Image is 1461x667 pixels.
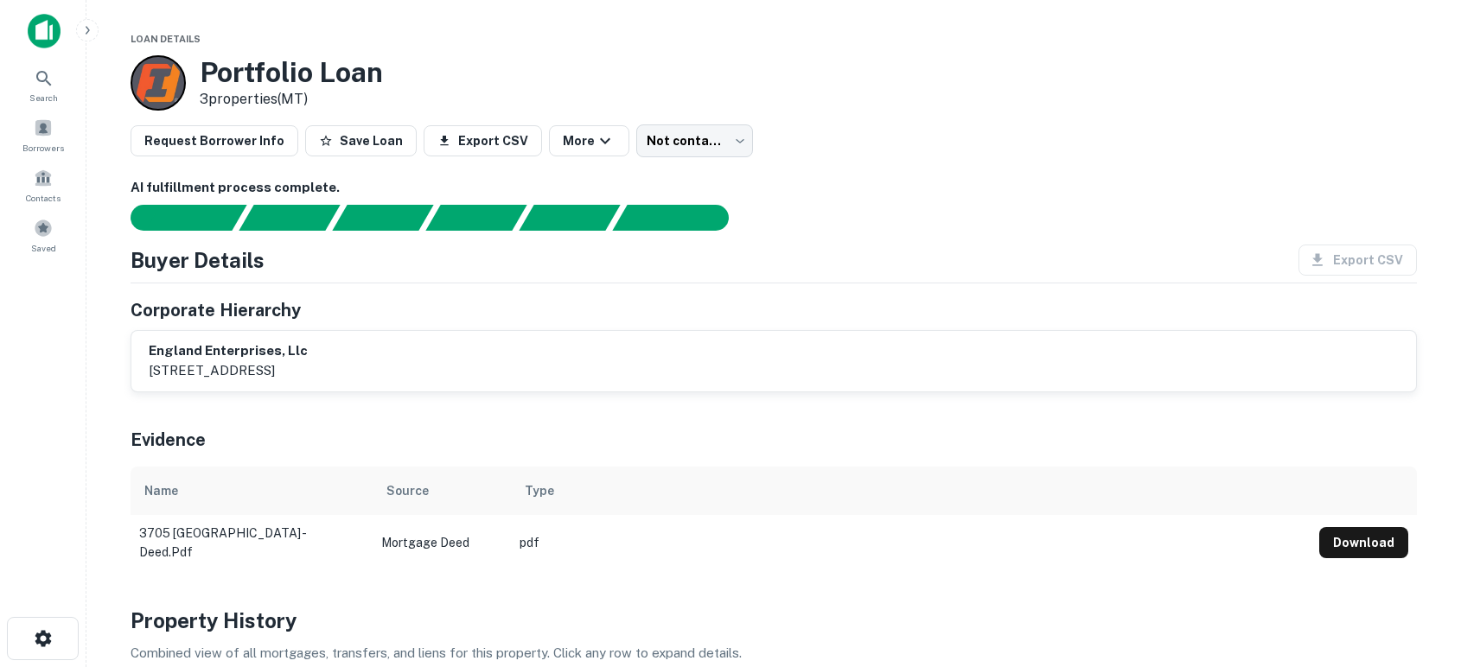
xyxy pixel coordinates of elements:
div: Principals found, AI now looking for contact information... [425,205,526,231]
a: Contacts [5,162,81,208]
button: Request Borrower Info [131,125,298,156]
a: Saved [5,212,81,258]
iframe: Chat Widget [1375,529,1461,612]
img: capitalize-icon.png [28,14,61,48]
p: Combined view of all mortgages, transfers, and liens for this property. Click any row to expand d... [131,643,1417,664]
h4: Property History [131,605,1417,636]
span: Search [29,91,58,105]
div: Your request is received and processing... [239,205,340,231]
h4: Buyer Details [131,245,265,276]
span: Saved [31,241,56,255]
div: AI fulfillment process complete. [613,205,750,231]
th: Type [511,467,1311,515]
h5: Evidence [131,427,206,453]
h6: AI fulfillment process complete. [131,178,1417,198]
a: Borrowers [5,111,81,158]
div: Documents found, AI parsing details... [332,205,433,231]
div: Not contacted [636,124,753,157]
th: Source [373,467,511,515]
div: Sending borrower request to AI... [110,205,239,231]
span: Borrowers [22,141,64,155]
td: pdf [511,515,1311,570]
div: Name [144,480,178,501]
div: Type [525,480,554,501]
button: Save Loan [305,125,417,156]
button: More [549,125,629,156]
h6: england enterprises, llc [149,341,308,361]
a: Search [5,61,81,108]
span: Contacts [26,191,61,205]
div: scrollable content [131,467,1417,563]
span: Loan Details [131,34,201,44]
button: Export CSV [424,125,542,156]
div: Principals found, still searching for contact information. This may take time... [519,205,620,231]
h5: Corporate Hierarchy [131,297,301,323]
button: Download [1319,527,1408,558]
p: 3 properties (MT) [200,89,383,110]
p: [STREET_ADDRESS] [149,360,308,381]
h3: Portfolio Loan [200,56,383,89]
th: Name [131,467,373,515]
td: Mortgage Deed [373,515,511,570]
td: 3705 [GEOGRAPHIC_DATA] - deed.pdf [131,515,373,570]
div: Source [386,480,429,501]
